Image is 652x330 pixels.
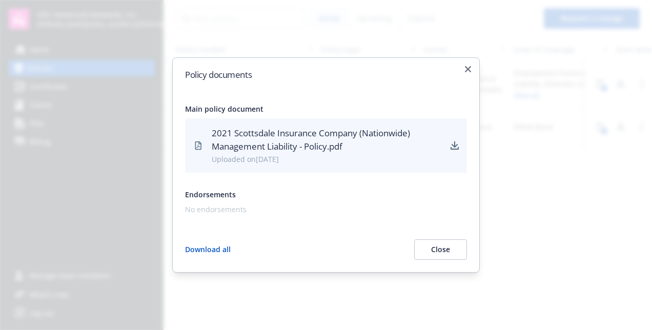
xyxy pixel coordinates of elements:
[185,104,467,114] div: Main policy document
[450,139,459,152] a: download
[185,239,231,260] button: Download all
[185,189,467,200] div: Endorsements
[185,204,463,215] div: No endorsements
[185,70,467,79] h2: Policy documents
[414,239,467,260] button: Close
[212,127,442,154] div: 2021 Scottsdale Insurance Company (Nationwide) Management Liability - Policy.pdf
[212,154,442,164] div: Uploaded on [DATE]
